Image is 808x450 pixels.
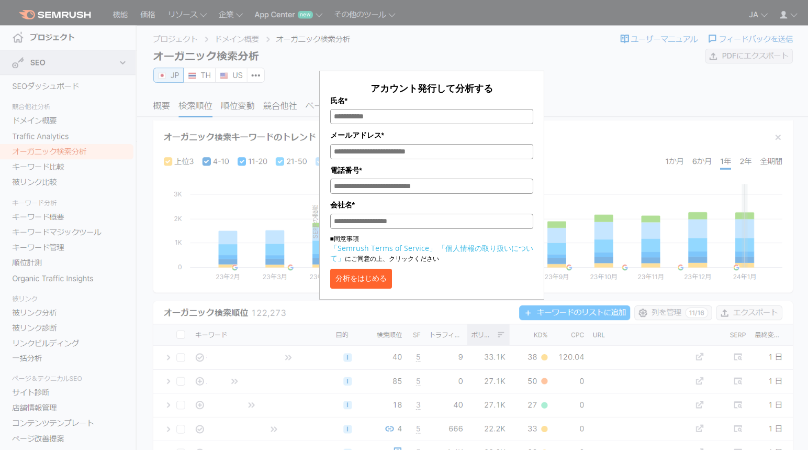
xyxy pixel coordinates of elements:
[330,234,533,264] p: ■同意事項 にご同意の上、クリックください
[330,269,392,289] button: 分析をはじめる
[330,243,533,263] a: 「個人情報の取り扱いについて」
[330,164,533,176] label: 電話番号*
[371,82,493,94] span: アカウント発行して分析する
[330,243,436,253] a: 「Semrush Terms of Service」
[330,129,533,141] label: メールアドレス*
